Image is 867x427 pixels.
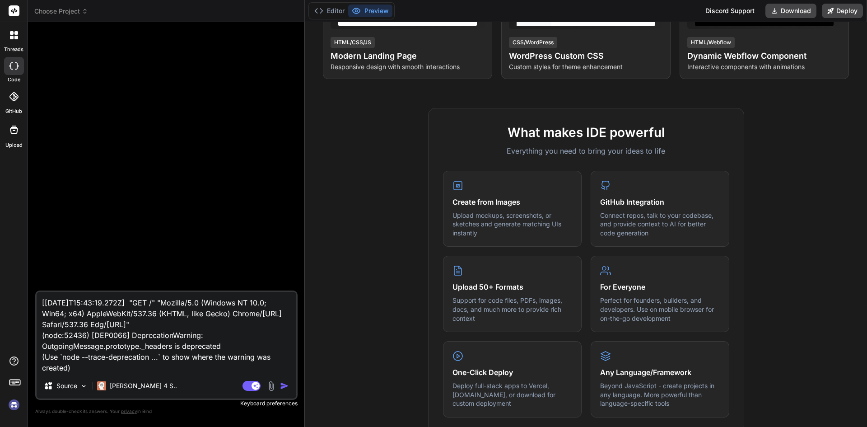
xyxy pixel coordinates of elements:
p: Keyboard preferences [35,400,298,407]
p: Deploy full-stack apps to Vercel, [DOMAIN_NAME], or download for custom deployment [452,381,572,408]
button: Preview [348,5,392,17]
textarea: [[DATE]T15:43:19.272Z] "GET /" "Mozilla/5.0 (Windows NT 10.0; Win64; x64) AppleWebKit/537.36 (KHT... [37,292,296,373]
h4: Any Language/Framework [600,367,720,378]
div: HTML/CSS/JS [331,37,375,48]
div: HTML/Webflow [687,37,735,48]
p: Custom styles for theme enhancement [509,62,663,71]
p: [PERSON_NAME] 4 S.. [110,381,177,390]
img: signin [6,397,22,413]
img: Pick Models [80,382,88,390]
img: attachment [266,381,276,391]
h4: Upload 50+ Formats [452,282,572,292]
button: Editor [311,5,348,17]
h4: GitHub Integration [600,197,720,207]
p: Support for code files, PDFs, images, docs, and much more to provide rich context [452,296,572,323]
p: Interactive components with animations [687,62,841,71]
h4: For Everyone [600,282,720,292]
p: Source [56,381,77,390]
label: threads [4,46,23,53]
p: Upload mockups, screenshots, or sketches and generate matching UIs instantly [452,211,572,238]
img: icon [280,381,289,390]
p: Connect repos, talk to your codebase, and provide context to AI for better code generation [600,211,720,238]
label: code [8,76,20,84]
h4: One-Click Deploy [452,367,572,378]
h4: WordPress Custom CSS [509,50,663,62]
p: Everything you need to bring your ideas to life [443,145,729,156]
div: Discord Support [700,4,760,18]
h4: Dynamic Webflow Component [687,50,841,62]
h4: Modern Landing Page [331,50,485,62]
p: Perfect for founders, builders, and developers. Use on mobile browser for on-the-go development [600,296,720,323]
div: CSS/WordPress [509,37,557,48]
p: Always double-check its answers. Your in Bind [35,407,298,416]
h4: Create from Images [452,197,572,207]
button: Download [765,4,816,18]
span: Choose Project [34,7,88,16]
button: Deploy [822,4,863,18]
span: privacy [121,408,137,414]
p: Responsive design with smooth interactions [331,62,485,71]
h2: What makes IDE powerful [443,123,729,142]
label: GitHub [5,108,22,115]
img: Claude 4 Sonnet [97,381,106,390]
p: Beyond JavaScript - create projects in any language. More powerful than language-specific tools [600,381,720,408]
label: Upload [5,141,23,149]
